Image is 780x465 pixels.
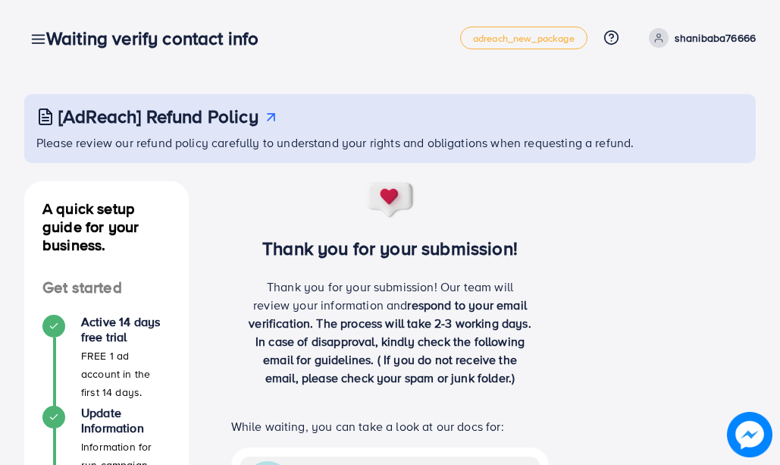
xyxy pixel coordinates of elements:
h3: Thank you for your submission! [213,237,567,259]
h4: Get started [24,278,189,297]
h4: Update Information [81,406,171,435]
h4: A quick setup guide for your business. [24,200,189,254]
p: While waiting, you can take a look at our docs for: [231,417,550,435]
img: image [727,412,772,457]
span: respond to your email verification. The process will take 2-3 working days. In case of disapprova... [249,297,531,386]
p: Thank you for your submission! Our team will review your information and [249,278,531,387]
p: shanibaba76666 [675,29,756,47]
h3: Waiting verify contact info [46,27,271,49]
h4: Active 14 days free trial [81,315,171,344]
span: adreach_new_package [473,33,575,43]
li: Active 14 days free trial [24,315,189,406]
a: adreach_new_package [460,27,587,49]
img: success [365,181,415,219]
h3: [AdReach] Refund Policy [58,105,258,127]
p: FREE 1 ad account in the first 14 days. [81,347,171,401]
p: Please review our refund policy carefully to understand your rights and obligations when requesti... [36,134,747,152]
a: shanibaba76666 [643,28,756,48]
